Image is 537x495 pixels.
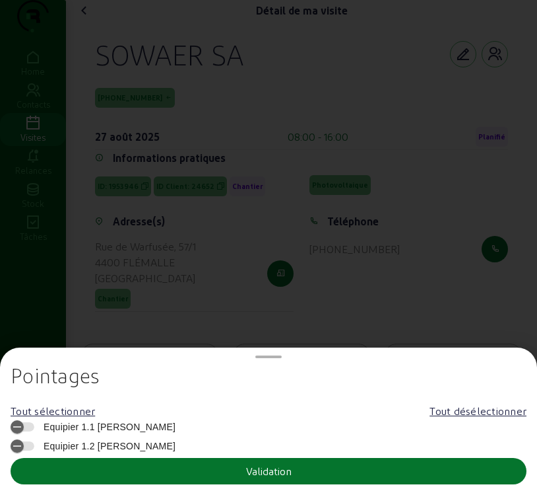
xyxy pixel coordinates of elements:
[11,363,526,387] h2: Pointages
[37,420,175,434] span: Equipier 1.1 [PERSON_NAME]
[11,458,526,484] button: Validation
[429,403,526,419] div: Tout désélectionner
[11,403,95,419] div: Tout sélectionner
[37,439,175,453] span: Equipier 1.2 [PERSON_NAME]
[246,463,292,479] div: Validation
